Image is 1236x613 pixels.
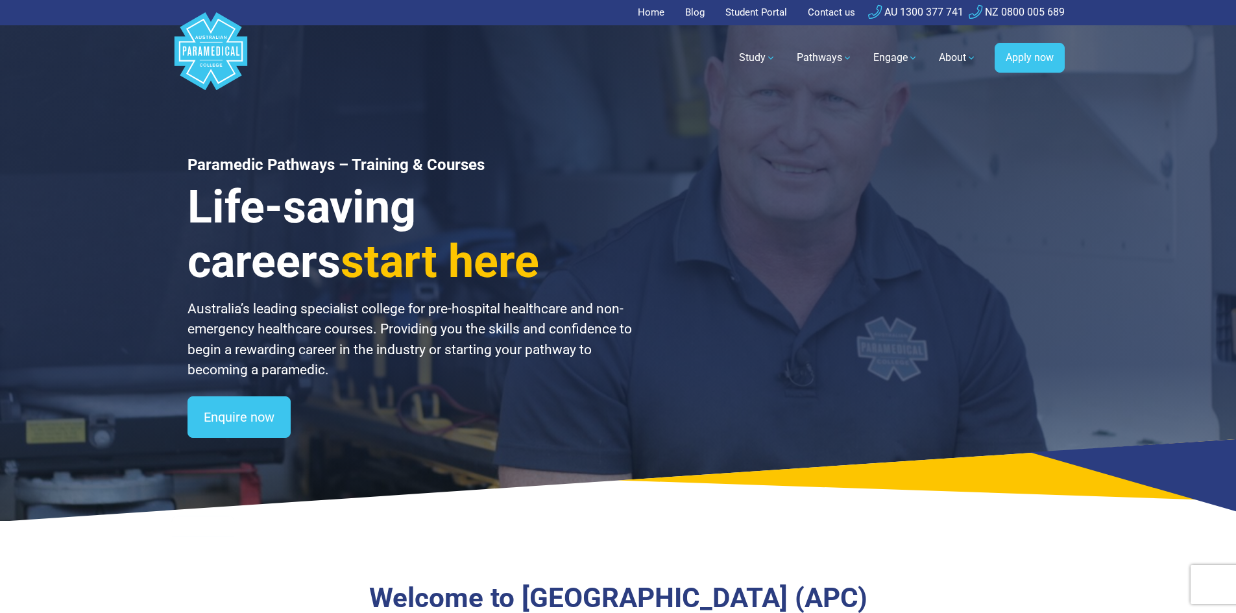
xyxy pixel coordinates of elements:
[188,299,634,381] p: Australia’s leading specialist college for pre-hospital healthcare and non-emergency healthcare c...
[172,25,250,91] a: Australian Paramedical College
[341,235,539,288] span: start here
[866,40,926,76] a: Engage
[995,43,1065,73] a: Apply now
[731,40,784,76] a: Study
[188,396,291,438] a: Enquire now
[188,156,634,174] h1: Paramedic Pathways – Training & Courses
[969,6,1065,18] a: NZ 0800 005 689
[931,40,984,76] a: About
[188,180,634,289] h3: Life-saving careers
[868,6,963,18] a: AU 1300 377 741
[789,40,860,76] a: Pathways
